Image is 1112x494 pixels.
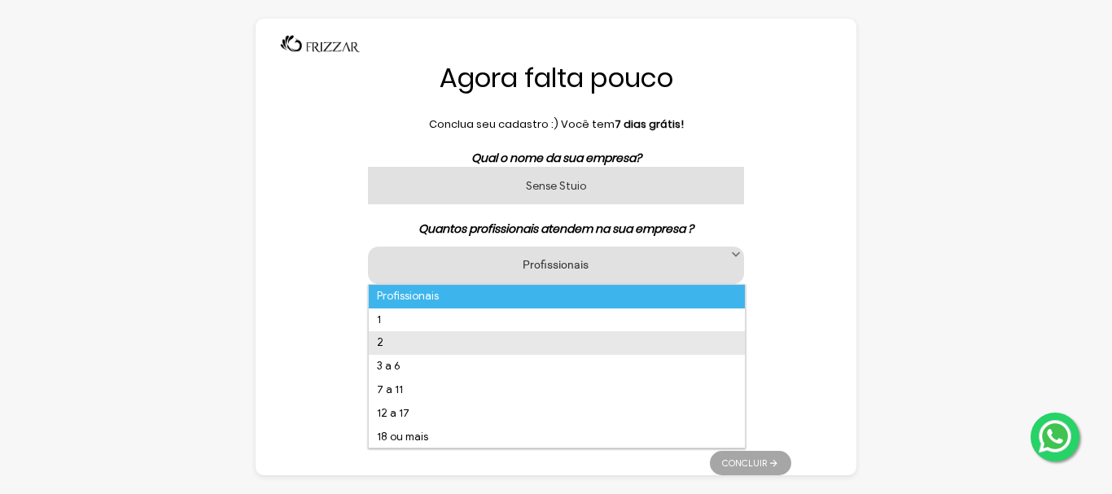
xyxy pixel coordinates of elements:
p: Qual sistema utilizava antes? [321,300,791,317]
p: Qual o nome da sua empresa? [321,150,791,167]
li: 12 a 17 [369,402,745,426]
p: Quantos profissionais atendem na sua empresa ? [321,221,791,238]
h1: Agora falta pouco [321,61,791,95]
li: 1 [369,308,745,332]
li: 3 a 6 [369,355,745,378]
ul: Pagination [710,443,791,475]
p: Conclua seu cadastro :) Você tem [321,116,791,133]
li: Profissionais [369,285,745,308]
p: Veio por algum de nossos parceiros? [321,380,791,397]
li: 7 a 11 [369,378,745,402]
li: 2 [369,331,745,355]
label: Profissionais [388,256,724,272]
img: whatsapp.png [1035,417,1075,456]
input: Nome da sua empresa [368,167,744,204]
b: 7 dias grátis! [615,116,684,132]
li: 18 ou mais [369,426,745,449]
